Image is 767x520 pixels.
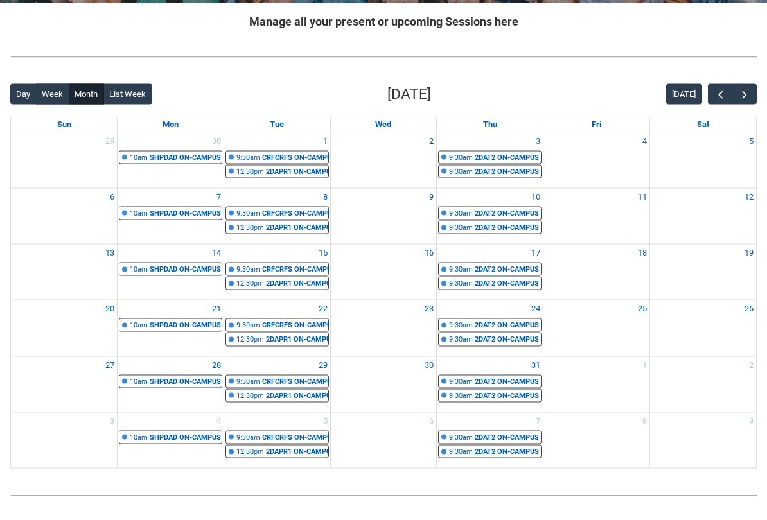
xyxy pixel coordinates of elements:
a: Go to August 8, 2025 [640,413,649,429]
div: SHPDAD ON-CAMPUS Production Design & Art Direction Group 1 | Computer Lab 2 ([PERSON_NAME] St.) (... [150,153,222,162]
div: 10am [130,377,148,386]
td: Go to August 6, 2025 [330,412,437,468]
div: CRFCRFS ON-CAMPUS Creative Foundations (Tutorial 3) | Room 104 ([GEOGRAPHIC_DATA].) (capacity x20... [262,320,328,330]
a: Go to August 2, 2025 [746,357,756,374]
a: Go to July 15, 2025 [316,245,330,261]
button: Week [36,84,69,105]
a: Saturday [694,118,712,132]
td: Go to July 27, 2025 [11,356,118,412]
div: CRFCRFS ON-CAMPUS Creative Foundations (Tutorial 3) | Room 104 ([GEOGRAPHIC_DATA].) (capacity x20... [262,264,328,274]
a: Go to July 2, 2025 [427,133,436,150]
td: Go to July 16, 2025 [330,245,437,300]
div: 12:30pm [236,167,264,177]
div: 10am [130,209,148,218]
td: Go to August 8, 2025 [543,412,650,468]
td: Go to July 5, 2025 [649,133,756,189]
td: Go to July 13, 2025 [11,245,118,300]
div: 2DAPR1 ON-CAMPUS Drawing for Animation STAGE 1 | [PERSON_NAME] ([PERSON_NAME] St.) (capacity x18p... [266,167,328,177]
td: Go to July 25, 2025 [543,300,650,356]
td: Go to July 19, 2025 [649,245,756,300]
div: 12:30pm [236,334,264,344]
div: 2DAT2 ON-CAMPUS Visual Storytelling STAGE 2 | [PERSON_NAME] ([PERSON_NAME][GEOGRAPHIC_DATA].) (ca... [475,264,541,274]
td: Go to August 2, 2025 [649,356,756,412]
td: Go to July 20, 2025 [11,300,118,356]
div: 2DAPR1 ON-CAMPUS Drawing for Animation STAGE 1 | [PERSON_NAME] ([PERSON_NAME] St.) (capacity x18p... [266,334,328,344]
a: Go to July 6, 2025 [107,189,117,205]
div: 9:30am [449,153,473,162]
img: REDU_GREY_LINE [10,51,757,64]
a: Go to July 19, 2025 [742,245,756,261]
a: Go to July 10, 2025 [529,189,543,205]
div: 2DAT2 ON-CAMPUS Visual Storytelling STAGE 2 | [PERSON_NAME] ([PERSON_NAME][GEOGRAPHIC_DATA].) (ca... [475,153,541,162]
a: Go to June 29, 2025 [103,133,117,150]
div: 9:30am [449,377,473,386]
button: Day [10,84,37,105]
a: Go to August 9, 2025 [746,413,756,429]
div: 2DAT2 ON-CAMPUS Visual Storytelling STAGE 2 | Parish ([PERSON_NAME][GEOGRAPHIC_DATA].) (capacity ... [475,391,541,401]
td: Go to July 4, 2025 [543,133,650,189]
a: Go to August 3, 2025 [107,413,117,429]
div: 2DAPR1 ON-CAMPUS Drawing for Animation STAGE 1 | [PERSON_NAME] ([PERSON_NAME] St.) (capacity x18p... [266,447,328,456]
h2: Manage all your present or upcoming Sessions here [10,14,757,30]
a: Wednesday [373,118,394,132]
td: Go to July 23, 2025 [330,300,437,356]
button: Next Month [732,84,757,105]
div: CRFCRFS ON-CAMPUS Creative Foundations (Tutorial 3) | Room 104 ([GEOGRAPHIC_DATA].) (capacity x20... [262,433,328,442]
div: 2DAPR1 ON-CAMPUS Drawing for Animation STAGE 1 | [PERSON_NAME] ([PERSON_NAME] St.) (capacity x18p... [266,223,328,232]
a: Go to June 30, 2025 [209,133,224,150]
td: Go to July 26, 2025 [649,300,756,356]
a: Go to July 8, 2025 [321,189,330,205]
button: Previous Month [708,84,732,105]
div: 2DAT2 ON-CAMPUS Visual Storytelling STAGE 2 | Parish ([PERSON_NAME][GEOGRAPHIC_DATA].) (capacity ... [475,279,541,288]
a: Go to July 30, 2025 [422,357,436,374]
div: 9:30am [449,167,473,177]
a: Friday [589,118,604,132]
td: Go to July 22, 2025 [224,300,330,356]
a: Go to July 21, 2025 [209,300,224,317]
a: Go to July 16, 2025 [422,245,436,261]
a: Go to July 29, 2025 [316,357,330,374]
td: Go to August 4, 2025 [118,412,224,468]
div: 9:30am [449,320,473,330]
a: Go to July 28, 2025 [209,357,224,374]
div: CRFCRFS ON-CAMPUS Creative Foundations (Tutorial 3) | Room 104 ([GEOGRAPHIC_DATA].) (capacity x20... [262,209,328,218]
img: REDU_GREY_LINE [10,489,757,502]
div: 9:30am [449,279,473,288]
a: Go to August 4, 2025 [214,413,224,429]
div: 9:30am [449,391,473,401]
td: Go to July 21, 2025 [118,300,224,356]
a: Go to July 18, 2025 [635,245,649,261]
td: Go to July 7, 2025 [118,188,224,244]
a: Go to July 22, 2025 [316,300,330,317]
td: Go to July 17, 2025 [437,245,543,300]
td: Go to July 6, 2025 [11,188,118,244]
div: 2DAT2 ON-CAMPUS Visual Storytelling STAGE 2 | Parish ([PERSON_NAME][GEOGRAPHIC_DATA].) (capacity ... [475,447,541,456]
td: Go to July 12, 2025 [649,188,756,244]
td: Go to July 14, 2025 [118,245,224,300]
a: Go to August 5, 2025 [321,413,330,429]
div: CRFCRFS ON-CAMPUS Creative Foundations (Tutorial 3) | Room 104 ([GEOGRAPHIC_DATA].) (capacity x20... [262,377,328,386]
div: 9:30am [449,334,473,344]
div: 12:30pm [236,223,264,232]
div: 10am [130,433,148,442]
a: Go to July 12, 2025 [742,189,756,205]
h2: [DATE] [387,84,431,104]
div: 12:30pm [236,391,264,401]
a: Go to July 17, 2025 [529,245,543,261]
div: SHPDAD ON-CAMPUS Production Design & Art Direction Group 1 | Computer Lab 2 ([PERSON_NAME] St.) (... [150,433,222,442]
a: Tuesday [267,118,287,132]
td: Go to August 3, 2025 [11,412,118,468]
a: Go to July 23, 2025 [422,300,436,317]
div: 9:30am [236,153,260,162]
td: Go to July 24, 2025 [437,300,543,356]
div: 10am [130,264,148,274]
td: Go to July 9, 2025 [330,188,437,244]
a: Sunday [55,118,74,132]
a: Go to July 14, 2025 [209,245,224,261]
div: 2DAPR1 ON-CAMPUS Drawing for Animation STAGE 1 | [PERSON_NAME] ([PERSON_NAME] St.) (capacity x18p... [266,279,328,288]
div: 2DAT2 ON-CAMPUS Visual Storytelling STAGE 2 | [PERSON_NAME] ([PERSON_NAME][GEOGRAPHIC_DATA].) (ca... [475,377,541,386]
td: Go to August 7, 2025 [437,412,543,468]
a: Go to August 1, 2025 [640,357,649,374]
div: 2DAT2 ON-CAMPUS Visual Storytelling STAGE 2 | [PERSON_NAME] ([PERSON_NAME][GEOGRAPHIC_DATA].) (ca... [475,433,541,442]
td: Go to July 2, 2025 [330,133,437,189]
